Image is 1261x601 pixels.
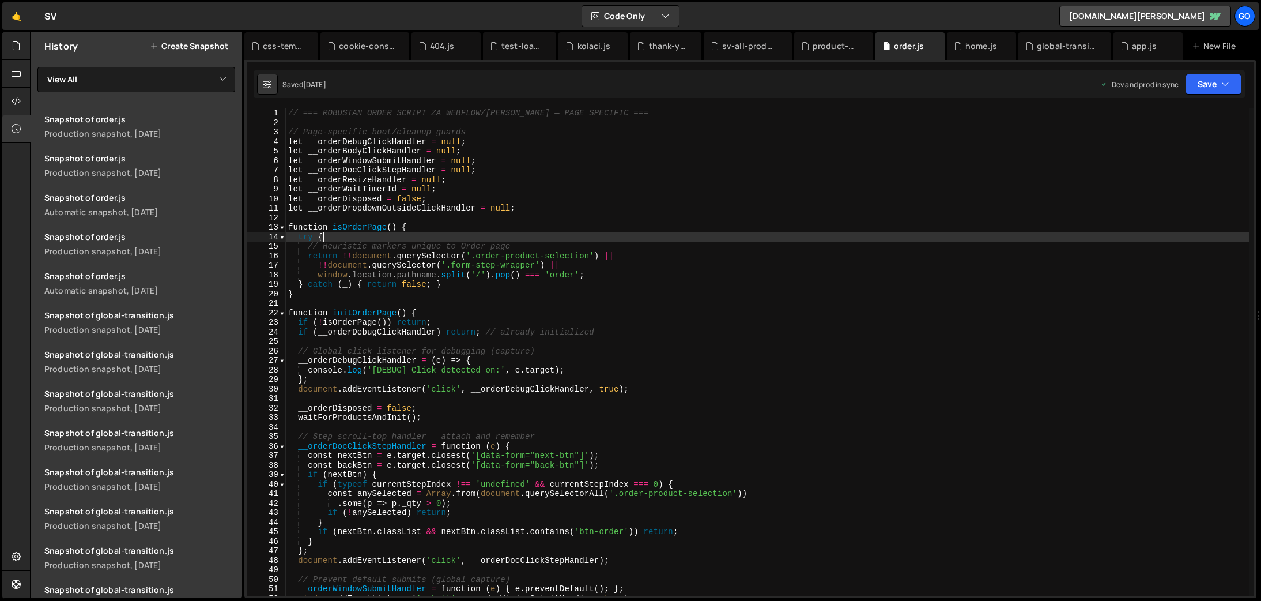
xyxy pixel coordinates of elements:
[247,565,286,575] div: 49
[247,280,286,290] div: 19
[965,40,997,52] div: home.js
[44,520,235,531] div: Production snapshot, [DATE]
[44,481,235,492] div: Production snapshot, [DATE]
[44,506,235,517] div: Snapshot of global-transition.js
[247,271,286,280] div: 18
[37,460,242,499] a: Snapshot of global-transition.js Production snapshot, [DATE]
[1234,6,1255,27] a: go
[247,213,286,223] div: 12
[1059,6,1231,27] a: [DOMAIN_NAME][PERSON_NAME]
[577,40,610,52] div: kolaci.js
[247,127,286,137] div: 3
[247,299,286,309] div: 21
[44,559,235,570] div: Production snapshot, [DATE]
[247,470,286,480] div: 39
[44,167,235,178] div: Production snapshot, [DATE]
[37,264,242,303] a: Snapshot of order.js Automatic snapshot, [DATE]
[44,231,235,242] div: Snapshot of order.js
[247,489,286,499] div: 41
[2,2,31,30] a: 🤙
[247,318,286,328] div: 23
[44,285,235,296] div: Automatic snapshot, [DATE]
[37,303,242,342] a: Snapshot of global-transition.js Production snapshot, [DATE]
[1037,40,1097,52] div: global-transition.js
[44,40,78,52] h2: History
[150,42,228,51] button: Create Snapshot
[813,40,859,52] div: product-new.js
[722,40,778,52] div: sv-all-products.js
[247,108,286,118] div: 1
[44,271,235,281] div: Snapshot of order.js
[44,153,235,164] div: Snapshot of order.js
[247,232,286,242] div: 14
[44,467,235,478] div: Snapshot of global-transition.js
[247,166,286,175] div: 7
[44,114,235,125] div: Snapshot of order.js
[247,223,286,232] div: 13
[247,185,286,194] div: 9
[247,118,286,128] div: 2
[247,261,286,271] div: 17
[247,423,286,433] div: 34
[247,546,286,556] div: 47
[247,356,286,366] div: 27
[1132,40,1157,52] div: app.js
[247,175,286,185] div: 8
[303,80,326,89] div: [DATE]
[430,40,454,52] div: 404.js
[247,480,286,490] div: 40
[247,518,286,528] div: 44
[247,347,286,356] div: 26
[37,224,242,264] a: Snapshot of order.js Production snapshot, [DATE]
[247,242,286,251] div: 15
[339,40,395,52] div: cookie-consent.js
[282,80,326,89] div: Saved
[44,128,235,139] div: Production snapshot, [DATE]
[44,246,235,257] div: Production snapshot, [DATE]
[649,40,688,52] div: thank-you.js
[247,156,286,166] div: 6
[247,461,286,471] div: 38
[37,499,242,538] a: Snapshot of global-transition.js Production snapshot, [DATE]
[247,137,286,147] div: 4
[247,451,286,461] div: 37
[37,420,242,460] a: Snapshot of global-transition.js Production snapshot, [DATE]
[247,337,286,347] div: 25
[263,40,304,52] div: css-temp.css
[1192,40,1240,52] div: New File
[44,363,235,374] div: Production snapshot, [DATE]
[1100,80,1179,89] div: Dev and prod in sync
[44,9,56,23] div: SV
[894,40,924,52] div: order.js
[247,194,286,204] div: 10
[247,290,286,299] div: 20
[44,388,235,399] div: Snapshot of global-transition.js
[37,107,242,146] a: Snapshot of order.js Production snapshot, [DATE]
[44,545,235,556] div: Snapshot of global-transition.js
[247,366,286,375] div: 28
[44,403,235,414] div: Production snapshot, [DATE]
[44,349,235,360] div: Snapshot of global-transition.js
[44,192,235,203] div: Snapshot of order.js
[44,427,235,438] div: Snapshot of global-transition.js
[247,309,286,318] div: 22
[247,499,286,509] div: 42
[247,394,286,404] div: 31
[247,527,286,537] div: 45
[37,538,242,577] a: Snapshot of global-transition.js Production snapshot, [DATE]
[247,584,286,594] div: 51
[37,342,242,381] a: Snapshot of global-transition.js Production snapshot, [DATE]
[247,375,286,385] div: 29
[247,413,286,423] div: 33
[247,385,286,395] div: 30
[1186,74,1241,95] button: Save
[247,147,286,156] div: 5
[44,310,235,321] div: Snapshot of global-transition.js
[247,251,286,261] div: 16
[37,381,242,420] a: Snapshot of global-transition.js Production snapshot, [DATE]
[247,204,286,213] div: 11
[247,404,286,414] div: 32
[37,185,242,224] a: Snapshot of order.js Automatic snapshot, [DATE]
[44,206,235,217] div: Automatic snapshot, [DATE]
